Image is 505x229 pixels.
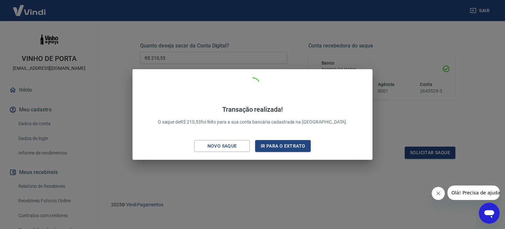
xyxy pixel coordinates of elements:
button: Ir para o extrato [255,140,311,152]
span: Olá! Precisa de ajuda? [4,5,55,10]
iframe: Botão para abrir a janela de mensagens [479,203,500,224]
iframe: Mensagem da empresa [447,186,500,200]
button: Novo saque [194,140,250,152]
iframe: Fechar mensagem [432,187,445,200]
h4: Transação realizada! [158,105,348,113]
p: O saque de R$ 210,53 foi feito para a sua conta bancária cadastrada na [GEOGRAPHIC_DATA]. [158,105,348,126]
div: Novo saque [200,142,245,150]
